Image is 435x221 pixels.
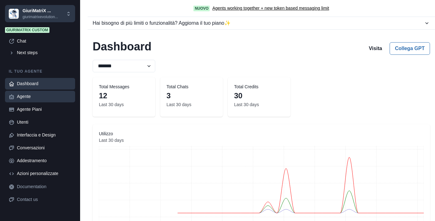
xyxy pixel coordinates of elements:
[17,157,71,164] div: Addestramento
[5,69,75,74] p: Il tuo agente
[99,84,149,90] dt: Total Messages
[166,90,217,101] dd: 3
[390,42,430,55] button: Collega GPT
[17,93,71,100] div: Agente
[88,17,435,29] button: Hai bisogno di più limiti o funzionalità? Aggiorna il tuo piano✨
[234,90,284,101] dd: 30
[17,196,71,203] div: Contact us
[23,14,58,20] p: giurimatrixevolution...
[99,101,149,108] dd: Last 30 days
[17,183,71,190] div: Documentation
[9,9,19,19] img: Chakra UI
[234,101,284,108] dd: Last 30 days
[99,90,149,101] dd: 12
[93,40,151,55] h2: Dashboard
[99,131,424,137] dt: Utilizzo
[17,170,71,177] div: Azioni personalizzate
[234,84,284,90] dt: Total Credits
[17,80,71,87] div: Dashboard
[99,137,424,144] dd: Last 30 days
[23,8,58,14] p: GiuriMatriX ...
[5,181,75,193] a: Documentation
[17,38,71,44] div: Chat
[212,5,329,12] a: Agents working together + new token based messaging limit
[17,49,71,56] div: Next steps
[93,19,424,27] div: Hai bisogno di più limiti o funzionalità? Aggiorna il tuo piano ✨
[17,106,71,113] div: Agente Piani
[5,5,75,22] button: Chakra UIGiuriMatriX ...giurimatrixevolution...
[17,119,71,126] div: Utenti
[5,27,49,33] span: Giurimatrix Custom
[166,84,217,90] dt: Total Chats
[166,101,217,108] dd: Last 30 days
[17,145,71,151] div: Conversazioni
[193,6,210,11] span: Nuovo
[364,42,387,55] button: Visita
[17,132,71,138] div: Interfaccia e Design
